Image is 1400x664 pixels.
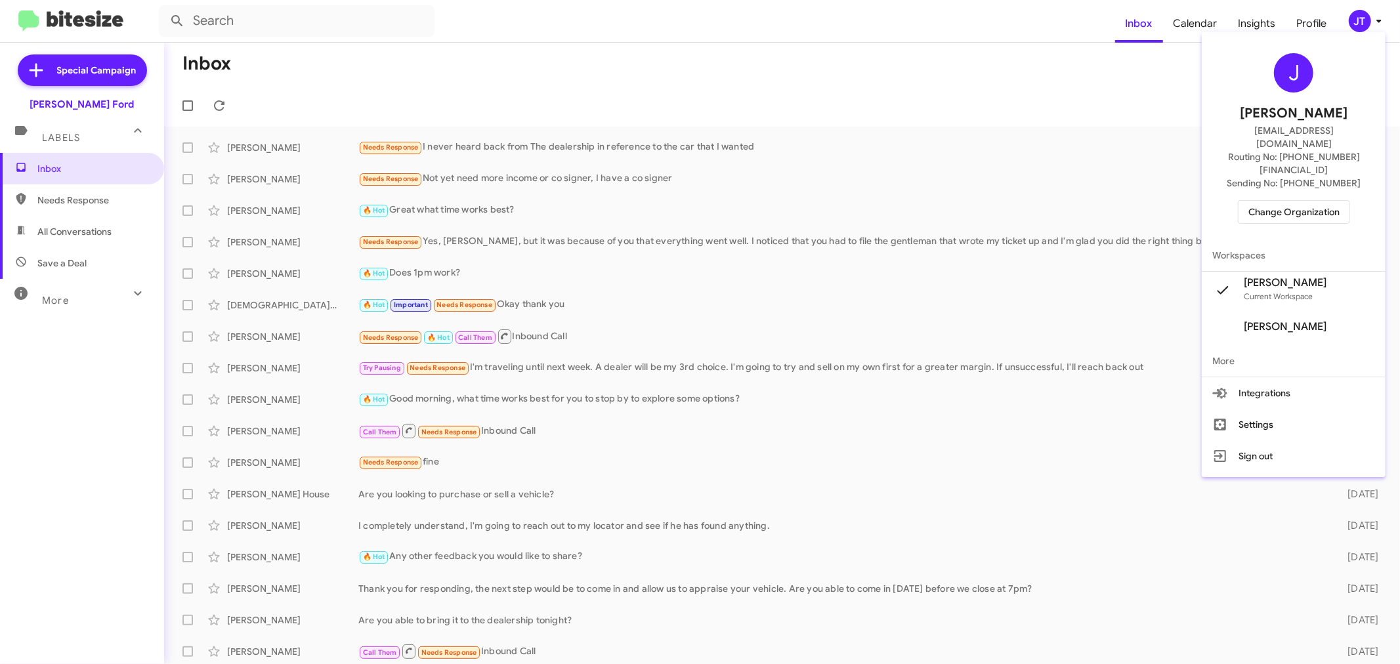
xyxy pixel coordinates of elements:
[1202,409,1386,440] button: Settings
[1240,103,1347,124] span: [PERSON_NAME]
[1227,176,1361,190] span: Sending No: [PHONE_NUMBER]
[1202,239,1386,271] span: Workspaces
[1202,377,1386,409] button: Integrations
[1218,124,1370,150] span: [EMAIL_ADDRESS][DOMAIN_NAME]
[1244,291,1313,301] span: Current Workspace
[1218,150,1370,176] span: Routing No: [PHONE_NUMBER][FINANCIAL_ID]
[1202,345,1386,377] span: More
[1238,200,1350,224] button: Change Organization
[1244,320,1326,333] span: [PERSON_NAME]
[1274,53,1313,93] div: J
[1248,201,1340,223] span: Change Organization
[1202,440,1386,472] button: Sign out
[1244,276,1326,289] span: [PERSON_NAME]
